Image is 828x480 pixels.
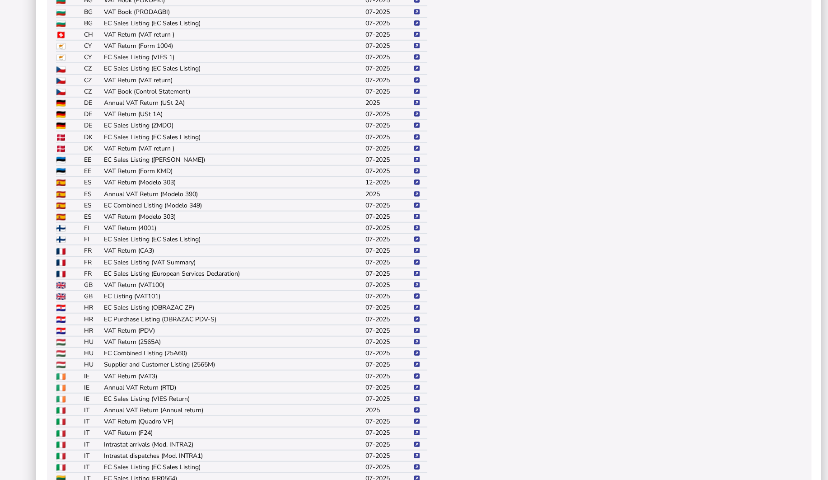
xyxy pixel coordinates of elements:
[56,225,65,232] img: FI flag
[56,419,65,425] img: IT flag
[84,131,103,142] td: DK
[56,248,65,255] img: FR flag
[56,111,65,118] img: DE flag
[103,177,365,188] td: VAT Return (Modelo 303)
[84,336,103,348] td: HU
[103,405,365,416] td: Annual VAT Return (Annual return)
[84,154,103,165] td: EE
[103,382,365,393] td: Annual VAT Return (RTD)
[103,427,365,438] td: VAT Return (F24)
[365,439,413,450] td: 07-2025
[84,177,103,188] td: ES
[84,257,103,268] td: FR
[84,29,103,40] td: CH
[56,77,65,84] img: CZ flag
[56,385,65,391] img: IE flag
[84,165,103,177] td: EE
[56,89,65,95] img: CZ flag
[103,97,365,108] td: Annual VAT Return (USt 2A)
[84,370,103,381] td: IE
[56,32,65,38] img: CH flag
[56,214,65,221] img: ES flag
[56,146,65,152] img: DK flag
[103,200,365,211] td: EC Combined Listing (Modelo 349)
[56,9,65,16] img: BG flag
[84,86,103,97] td: CZ
[103,211,365,222] td: VAT Return (Modelo 303)
[56,293,65,300] img: GB flag
[365,52,413,63] td: 07-2025
[56,396,65,403] img: IE flag
[365,97,413,108] td: 2025
[84,245,103,256] td: FR
[103,234,365,245] td: EC Sales Listing (EC Sales Listing)
[365,427,413,438] td: 07-2025
[103,291,365,302] td: EC Listing (VAT101)
[84,382,103,393] td: IE
[56,350,65,357] img: HU flag
[84,18,103,29] td: BG
[365,313,413,325] td: 07-2025
[365,40,413,52] td: 07-2025
[103,86,365,97] td: VAT Book (Control Statement)
[56,43,65,50] img: CY flag
[365,86,413,97] td: 07-2025
[84,63,103,74] td: CZ
[84,427,103,438] td: IT
[56,191,65,198] img: ES flag
[365,461,413,473] td: 07-2025
[56,236,65,243] img: FI flag
[365,336,413,348] td: 07-2025
[56,305,65,311] img: HR flag
[365,268,413,279] td: 07-2025
[365,200,413,211] td: 07-2025
[84,222,103,234] td: FI
[103,393,365,405] td: EC Sales Listing (VIES Return)
[84,416,103,427] td: IT
[365,154,413,165] td: 07-2025
[365,302,413,313] td: 07-2025
[103,63,365,74] td: EC Sales Listing (EC Sales Listing)
[103,268,365,279] td: EC Sales Listing (European Services Declaration)
[103,461,365,473] td: EC Sales Listing (EC Sales Listing)
[103,450,365,461] td: Intrastat dispatches (Mod. INTRA1)
[84,359,103,370] td: HU
[103,302,365,313] td: EC Sales Listing (OBRAZAC ZP)
[365,359,413,370] td: 07-2025
[103,154,365,165] td: EC Sales Listing ([PERSON_NAME])
[84,325,103,336] td: HR
[365,348,413,359] td: 07-2025
[56,259,65,266] img: FR flag
[84,405,103,416] td: IT
[84,302,103,313] td: HR
[103,6,365,17] td: VAT Book (PRODAGBI)
[365,63,413,74] td: 07-2025
[56,122,65,129] img: DE flag
[84,75,103,86] td: CZ
[84,393,103,405] td: IE
[84,313,103,325] td: HR
[365,143,413,154] td: 07-2025
[103,336,365,348] td: VAT Return (2565A)
[365,222,413,234] td: 07-2025
[103,245,365,256] td: VAT Return (CA3)
[56,202,65,209] img: ES flag
[84,120,103,131] td: DE
[56,66,65,73] img: CZ flag
[103,165,365,177] td: VAT Return (Form KMD)
[365,108,413,120] td: 07-2025
[84,97,103,108] td: DE
[365,393,413,405] td: 07-2025
[103,75,365,86] td: VAT Return (VAT return)
[103,40,365,52] td: VAT Return (Form 1004)
[365,245,413,256] td: 07-2025
[56,339,65,346] img: HU flag
[103,52,365,63] td: EC Sales Listing (VIES 1)
[84,348,103,359] td: HU
[84,143,103,154] td: DK
[365,416,413,427] td: 07-2025
[365,131,413,142] td: 07-2025
[56,271,65,278] img: FR flag
[84,40,103,52] td: CY
[56,54,65,61] img: CY flag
